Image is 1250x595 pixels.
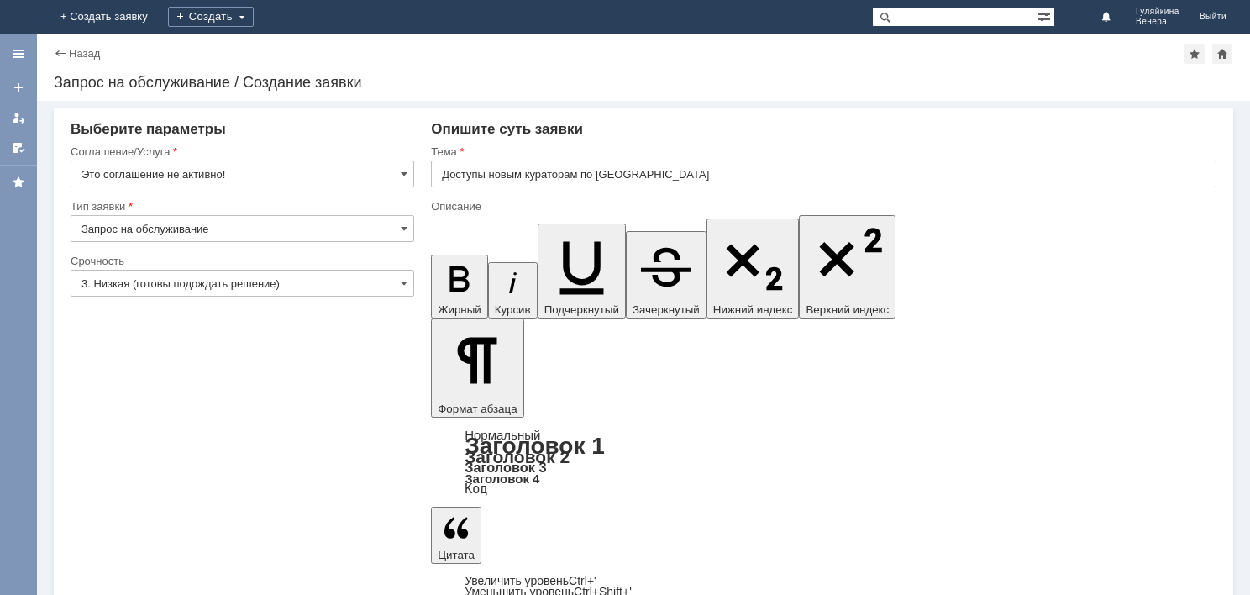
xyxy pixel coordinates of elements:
a: Заголовок 2 [465,447,570,466]
a: Создать заявку [5,74,32,101]
a: Заголовок 1 [465,433,605,459]
a: Нормальный [465,428,540,442]
button: Подчеркнутый [538,224,626,319]
span: Расширенный поиск [1037,8,1054,24]
span: Курсив [495,303,531,316]
div: Тип заявки [71,201,411,212]
div: Добавить в избранное [1184,44,1205,64]
span: Выберите параметры [71,121,226,137]
a: Мои заявки [5,104,32,131]
button: Нижний индекс [706,219,800,319]
span: Зачеркнутый [633,303,700,316]
span: Нижний индекс [713,303,793,316]
div: Создать [168,7,254,27]
div: Тема [431,146,1213,157]
button: Верхний индекс [799,215,895,319]
button: Зачеркнутый [626,231,706,319]
span: Цитата [438,549,475,561]
a: Мои согласования [5,134,32,161]
div: Сделать домашней страницей [1212,44,1232,64]
button: Формат абзаца [431,319,523,418]
div: Формат абзаца [431,429,1216,495]
div: Срочность [71,255,411,266]
a: Код [465,482,487,497]
span: Подчеркнутый [544,303,619,316]
div: Запрос на обслуживание / Создание заявки [54,74,1233,91]
button: Курсив [488,262,538,319]
span: Гуляйкина [1136,7,1179,17]
a: Назад [69,47,100,60]
span: Верхний индекс [806,303,889,316]
span: Жирный [438,303,481,316]
span: Формат абзаца [438,403,517,415]
span: Венера [1136,17,1179,27]
span: Ctrl+' [569,574,596,587]
div: Соглашение/Услуга [71,146,411,157]
a: Заголовок 3 [465,460,546,475]
a: Increase [465,574,596,587]
a: Заголовок 4 [465,471,539,486]
button: Цитата [431,507,481,564]
div: Описание [431,201,1213,212]
span: Опишите суть заявки [431,121,583,137]
button: Жирный [431,255,488,319]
